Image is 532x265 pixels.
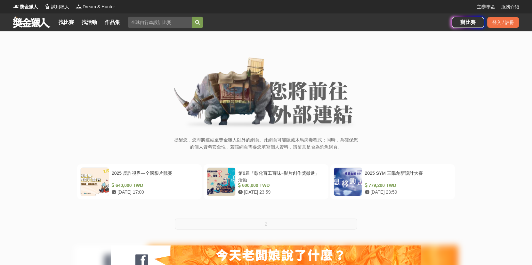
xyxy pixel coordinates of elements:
[76,3,82,10] img: Logo
[238,189,322,196] div: [DATE] 23:59
[487,17,519,28] div: 登入 / 註冊
[112,170,196,182] div: 2025 反詐視界—全國影片競賽
[76,4,115,10] a: LogoDream & Hunter
[174,57,358,130] img: External Link Banner
[102,18,123,27] a: 作品集
[56,18,77,27] a: 找比賽
[13,3,19,10] img: Logo
[204,164,328,199] a: 第6屆「彰化百工百味~影片創作獎徵選」活動 600,000 TWD [DATE] 23:59
[128,17,192,28] input: 全球自行車設計比賽
[112,182,196,189] div: 640,000 TWD
[175,219,357,229] button: 2
[238,182,322,189] div: 600,000 TWD
[501,4,519,10] a: 服務介紹
[238,170,322,182] div: 第6屆「彰化百工百味~影片創作獎徵選」活動
[365,170,449,182] div: 2025 SYM 三陽創新設計大賽
[477,4,495,10] a: 主辦專區
[20,4,38,10] span: 獎金獵人
[79,18,100,27] a: 找活動
[330,164,455,199] a: 2025 SYM 三陽創新設計大賽 779,200 TWD [DATE] 23:59
[112,189,196,196] div: [DATE] 17:00
[83,4,115,10] span: Dream & Hunter
[174,136,358,157] p: 提醒您，您即將連結至獎金獵人以外的網頁。此網頁可能隱藏木馬病毒程式；同時，為確保您的個人資料安全性，若該網頁需要您填寫個人資料，請留意是否為釣魚網頁。
[51,4,69,10] span: 試用獵人
[77,164,202,199] a: 2025 反詐視界—全國影片競賽 640,000 TWD [DATE] 17:00
[44,3,51,10] img: Logo
[13,4,38,10] a: Logo獎金獵人
[452,17,484,28] a: 辦比賽
[365,182,449,189] div: 779,200 TWD
[44,4,69,10] a: Logo試用獵人
[365,189,449,196] div: [DATE] 23:59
